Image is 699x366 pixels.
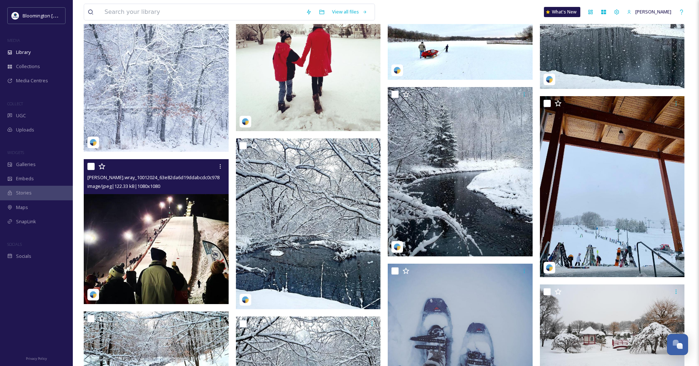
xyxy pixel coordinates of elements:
[540,96,685,278] img: uppermidwestbeauty_10012024_4b2778768c38e79954eb8c98f621b5cabc9481cea52cbc3c0b6a4f24994f711c.jpg
[388,87,533,256] img: markrnordby_10012024_170ad69d6082c6463488cff8d5f0f5978c037b49365a4eb790de57af780e8504.jpg
[16,218,36,225] span: SnapLink
[7,241,22,247] span: SOCIALS
[16,204,28,211] span: Maps
[12,12,19,19] img: 429649847_804695101686009_1723528578384153789_n.jpg
[16,49,31,56] span: Library
[101,4,302,20] input: Search your library
[23,12,114,19] span: Bloomington [US_STATE] Travel & Tourism
[16,189,32,196] span: Stories
[87,183,160,189] span: image/jpeg | 122.33 kB | 1080 x 1080
[546,264,553,271] img: snapsea-logo.png
[26,356,47,361] span: Privacy Policy
[16,77,48,84] span: Media Centres
[7,38,20,43] span: MEDIA
[328,5,371,19] a: View all files
[544,7,580,17] a: What's New
[16,175,34,182] span: Embeds
[394,243,401,251] img: snapsea-logo.png
[667,334,688,355] button: Open Chat
[394,67,401,74] img: snapsea-logo.png
[7,150,24,155] span: WIDGETS
[26,354,47,362] a: Privacy Policy
[16,126,34,133] span: Uploads
[546,76,553,83] img: snapsea-logo.png
[623,5,675,19] a: [PERSON_NAME]
[16,112,26,119] span: UGC
[90,291,97,298] img: snapsea-logo.png
[242,296,249,303] img: snapsea-logo.png
[16,63,40,70] span: Collections
[236,138,381,309] img: markrnordby_10012024_6066806cb4e6ddd5bb602ba8e2c1b7ef568e782ae10abc4485f654c7021d414c.jpg
[87,174,332,181] span: [PERSON_NAME].wray_10012024_63e82da6d19ddabcdc0c9784a5a57703346cba74e77c0b357880422bedef4f2b.jpg
[7,101,23,106] span: COLLECT
[16,161,36,168] span: Galleries
[16,253,31,260] span: Socials
[242,118,249,125] img: snapsea-logo.png
[635,8,671,15] span: [PERSON_NAME]
[90,139,97,146] img: snapsea-logo.png
[84,159,229,304] img: felicia.wray_10012024_63e82da6d19ddabcdc0c9784a5a57703346cba74e77c0b357880422bedef4f2b.jpg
